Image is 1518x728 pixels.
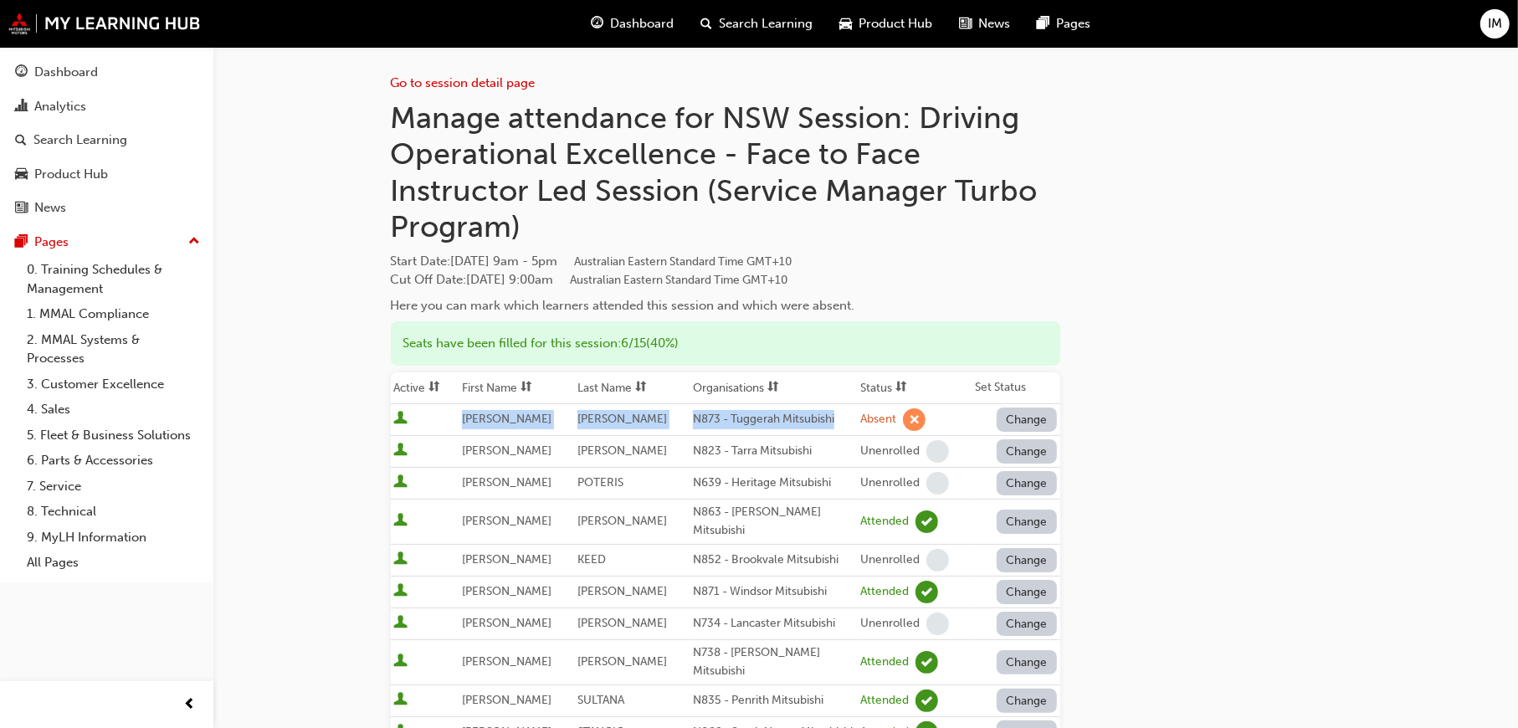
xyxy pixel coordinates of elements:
[575,254,792,269] span: Australian Eastern Standard Time GMT+10
[7,192,207,223] a: News
[391,372,459,404] th: Toggle SortBy
[394,551,408,568] span: User is active
[997,612,1057,636] button: Change
[33,131,127,150] div: Search Learning
[860,693,909,709] div: Attended
[591,13,603,34] span: guage-icon
[20,372,207,397] a: 3. Customer Excellence
[693,442,854,461] div: N823 - Tarra Mitsubishi
[577,7,687,41] a: guage-iconDashboard
[860,616,920,632] div: Unenrolled
[391,100,1060,245] h1: Manage attendance for NSW Session: Driving Operational Excellence - Face to Face Instructor Led S...
[860,584,909,600] div: Attended
[459,372,574,404] th: Toggle SortBy
[394,443,408,459] span: User is active
[394,654,408,670] span: User is active
[521,381,532,395] span: sorting-icon
[571,273,788,287] span: Australian Eastern Standard Time GMT+10
[860,552,920,568] div: Unenrolled
[693,691,854,710] div: N835 - Penrith Mitsubishi
[462,616,551,630] span: [PERSON_NAME]
[34,233,69,252] div: Pages
[20,301,207,327] a: 1. MMAL Compliance
[462,693,551,707] span: [PERSON_NAME]
[15,201,28,216] span: news-icon
[577,693,624,707] span: SULTANA
[391,252,1060,271] span: Start Date :
[857,372,972,404] th: Toggle SortBy
[577,475,623,490] span: POTERIS
[915,510,938,533] span: learningRecordVerb_ATTEND-icon
[693,643,854,681] div: N738 - [PERSON_NAME] Mitsubishi
[577,654,667,669] span: [PERSON_NAME]
[577,412,667,426] span: [PERSON_NAME]
[7,91,207,122] a: Analytics
[997,439,1057,464] button: Change
[462,443,551,458] span: [PERSON_NAME]
[1023,7,1104,41] a: pages-iconPages
[1037,13,1049,34] span: pages-icon
[700,13,712,34] span: search-icon
[394,615,408,632] span: User is active
[15,65,28,80] span: guage-icon
[997,408,1057,432] button: Change
[15,167,28,182] span: car-icon
[719,14,813,33] span: Search Learning
[690,372,857,404] th: Toggle SortBy
[1480,9,1510,38] button: IM
[915,581,938,603] span: learningRecordVerb_ATTEND-icon
[184,695,197,715] span: prev-icon
[391,321,1060,366] div: Seats have been filled for this session : 6 / 15 ( 40% )
[577,514,667,528] span: [PERSON_NAME]
[391,272,788,287] span: Cut Off Date : [DATE] 9:00am
[462,584,551,598] span: [PERSON_NAME]
[610,14,674,33] span: Dashboard
[20,448,207,474] a: 6. Parts & Accessories
[693,551,854,570] div: N852 - Brookvale Mitsubishi
[188,231,200,253] span: up-icon
[34,198,66,218] div: News
[860,654,909,670] div: Attended
[997,580,1057,604] button: Change
[394,513,408,530] span: User is active
[7,57,207,88] a: Dashboard
[574,372,690,404] th: Toggle SortBy
[1056,14,1090,33] span: Pages
[997,510,1057,534] button: Change
[20,499,207,525] a: 8. Technical
[926,549,949,572] span: learningRecordVerb_NONE-icon
[826,7,946,41] a: car-iconProduct Hub
[959,13,972,34] span: news-icon
[926,613,949,635] span: learningRecordVerb_NONE-icon
[693,614,854,633] div: N734 - Lancaster Mitsubishi
[429,381,441,395] span: sorting-icon
[577,584,667,598] span: [PERSON_NAME]
[577,443,667,458] span: [PERSON_NAME]
[7,227,207,258] button: Pages
[978,14,1010,33] span: News
[693,503,854,541] div: N863 - [PERSON_NAME] Mitsubishi
[394,411,408,428] span: User is active
[451,254,792,269] span: [DATE] 9am - 5pm
[20,327,207,372] a: 2. MMAL Systems & Processes
[7,159,207,190] a: Product Hub
[926,440,949,463] span: learningRecordVerb_NONE-icon
[34,63,98,82] div: Dashboard
[687,7,826,41] a: search-iconSearch Learning
[462,412,551,426] span: [PERSON_NAME]
[997,471,1057,495] button: Change
[15,100,28,115] span: chart-icon
[895,381,907,395] span: sorting-icon
[7,125,207,156] a: Search Learning
[946,7,1023,41] a: news-iconNews
[8,13,201,34] img: mmal
[34,97,86,116] div: Analytics
[693,410,854,429] div: N873 - Tuggerah Mitsubishi
[20,397,207,423] a: 4. Sales
[860,514,909,530] div: Attended
[767,381,779,395] span: sorting-icon
[860,443,920,459] div: Unenrolled
[915,690,938,712] span: learningRecordVerb_ATTEND-icon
